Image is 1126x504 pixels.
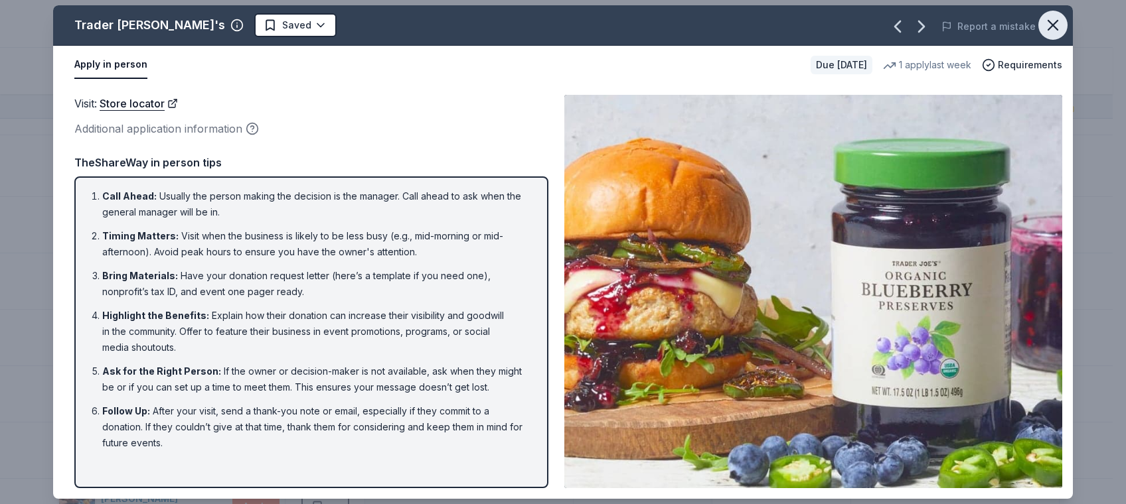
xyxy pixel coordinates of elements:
button: Requirements [982,57,1062,73]
button: Saved [254,13,337,37]
div: Additional application information [74,120,548,137]
div: TheShareWay in person tips [74,154,548,171]
span: Call Ahead : [102,190,157,202]
span: Saved [282,17,311,33]
span: Ask for the Right Person : [102,365,221,377]
button: Report a mistake [941,19,1036,34]
li: Visit when the business is likely to be less busy (e.g., mid-morning or mid-afternoon). Avoid pea... [102,228,528,260]
div: Trader [PERSON_NAME]'s [74,15,225,36]
li: After your visit, send a thank-you note or email, especially if they commit to a donation. If the... [102,403,528,451]
li: Have your donation request letter (here’s a template if you need one), nonprofit’s tax ID, and ev... [102,268,528,300]
button: Apply in person [74,51,147,79]
span: Requirements [998,57,1062,73]
span: Bring Materials : [102,270,178,281]
div: 1 apply last week [883,57,971,73]
span: Follow Up : [102,405,150,416]
span: Highlight the Benefits : [102,310,209,321]
li: Explain how their donation can increase their visibility and goodwill in the community. Offer to ... [102,308,528,355]
div: Visit : [74,95,548,112]
li: Usually the person making the decision is the manager. Call ahead to ask when the general manager... [102,188,528,220]
a: Store locator [100,95,178,112]
div: Due [DATE] [811,56,872,74]
img: Image for Trader Joe's [564,95,1062,488]
li: If the owner or decision-maker is not available, ask when they might be or if you can set up a ti... [102,363,528,395]
span: Timing Matters : [102,230,179,241]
